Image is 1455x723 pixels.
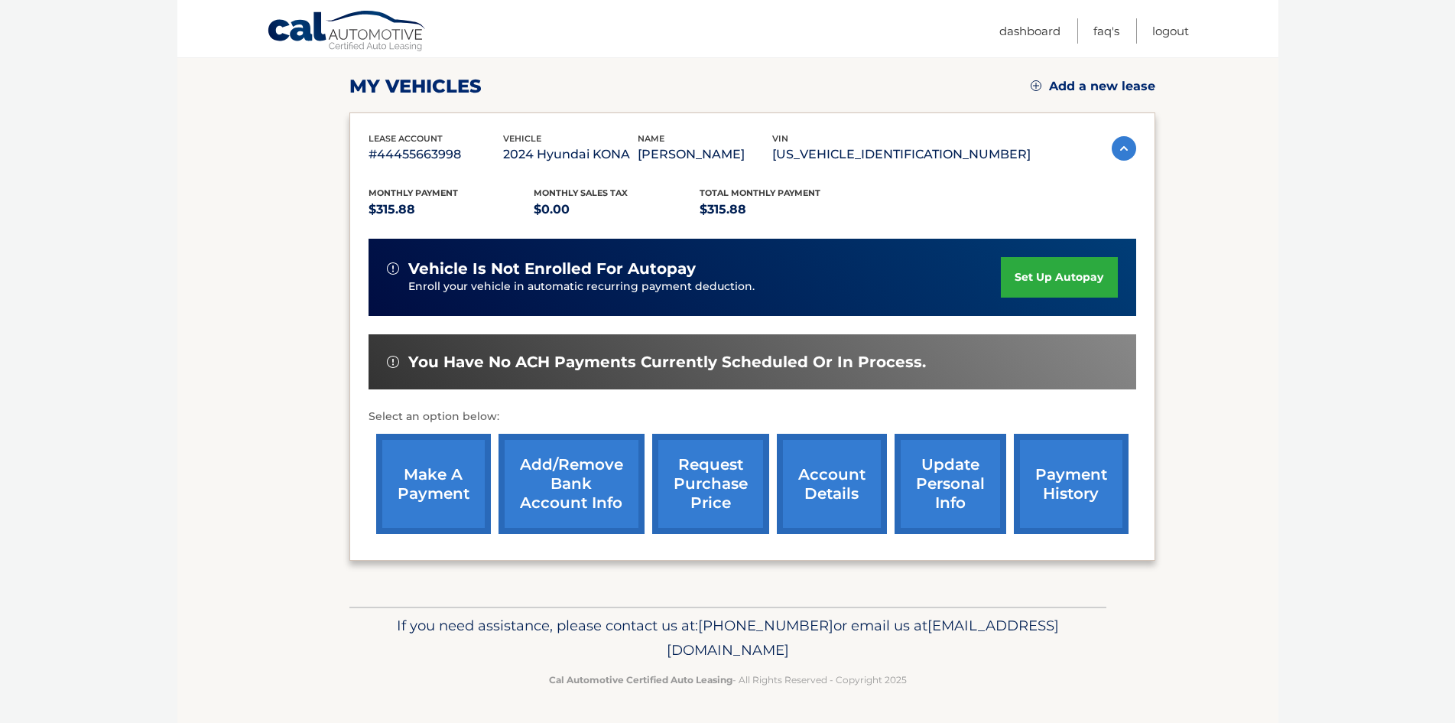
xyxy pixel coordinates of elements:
[777,434,887,534] a: account details
[369,144,503,165] p: #44455663998
[369,133,443,144] span: lease account
[408,259,696,278] span: vehicle is not enrolled for autopay
[534,187,628,198] span: Monthly sales Tax
[1031,80,1041,91] img: add.svg
[698,617,833,634] span: [PHONE_NUMBER]
[369,199,534,220] p: $315.88
[772,133,788,144] span: vin
[267,10,427,54] a: Cal Automotive
[1112,136,1136,161] img: accordion-active.svg
[700,187,820,198] span: Total Monthly Payment
[1001,257,1117,298] a: set up autopay
[349,75,482,98] h2: my vehicles
[369,187,458,198] span: Monthly Payment
[359,672,1096,688] p: - All Rights Reserved - Copyright 2025
[369,408,1136,426] p: Select an option below:
[700,199,866,220] p: $315.88
[895,434,1006,534] a: update personal info
[376,434,491,534] a: make a payment
[1093,18,1119,44] a: FAQ's
[999,18,1060,44] a: Dashboard
[638,133,664,144] span: name
[1152,18,1189,44] a: Logout
[359,614,1096,663] p: If you need assistance, please contact us at: or email us at
[503,133,541,144] span: vehicle
[667,617,1059,659] span: [EMAIL_ADDRESS][DOMAIN_NAME]
[638,144,772,165] p: [PERSON_NAME]
[387,262,399,275] img: alert-white.svg
[503,144,638,165] p: 2024 Hyundai KONA
[652,434,769,534] a: request purchase price
[387,356,399,368] img: alert-white.svg
[549,674,732,686] strong: Cal Automotive Certified Auto Leasing
[1014,434,1129,534] a: payment history
[408,278,1002,295] p: Enroll your vehicle in automatic recurring payment deduction.
[1031,79,1155,94] a: Add a new lease
[772,144,1031,165] p: [US_VEHICLE_IDENTIFICATION_NUMBER]
[408,353,926,372] span: You have no ACH payments currently scheduled or in process.
[534,199,700,220] p: $0.00
[499,434,645,534] a: Add/Remove bank account info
